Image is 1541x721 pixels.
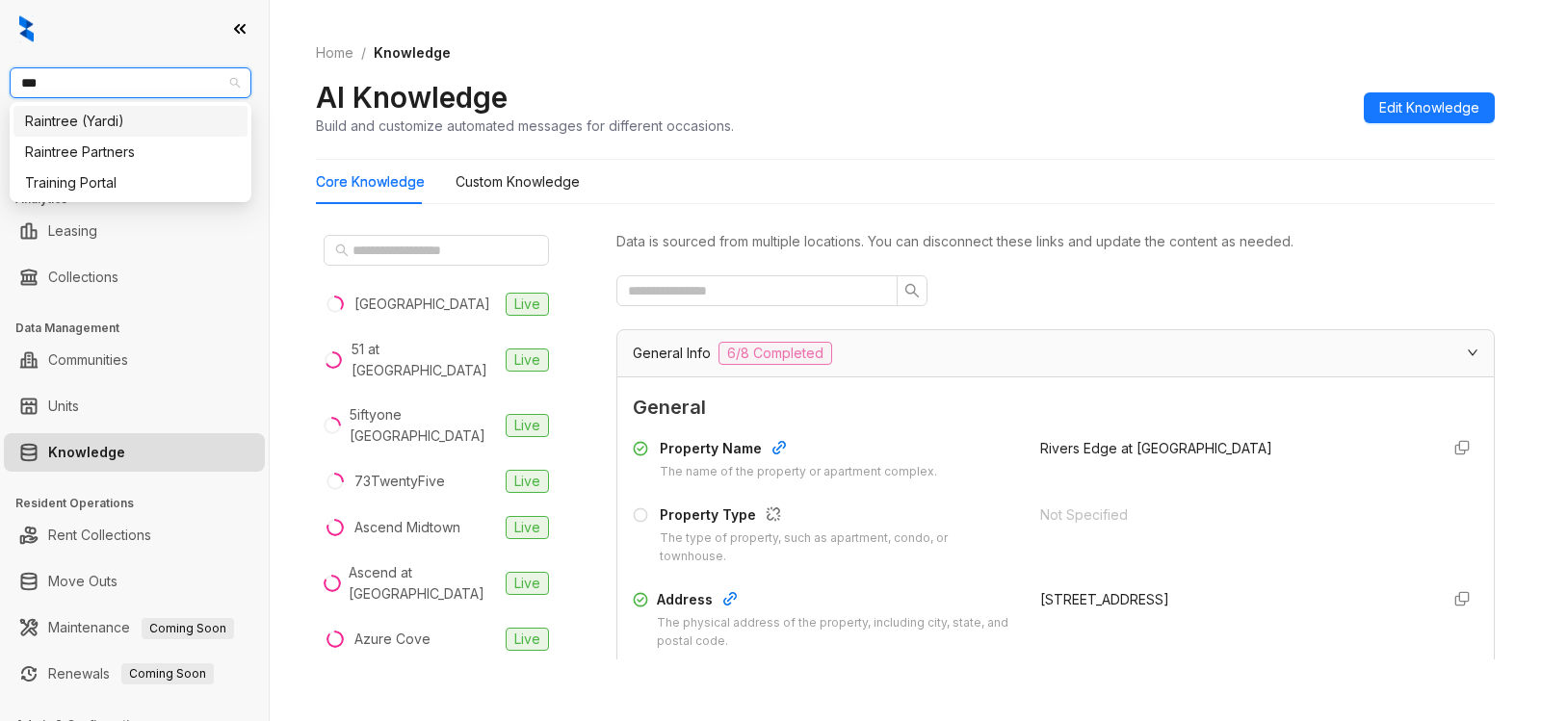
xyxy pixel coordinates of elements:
[335,244,349,257] span: search
[48,258,118,296] a: Collections
[361,42,366,64] li: /
[1040,589,1424,610] div: [STREET_ADDRESS]
[1040,440,1272,456] span: Rivers Edge at [GEOGRAPHIC_DATA]
[354,629,431,650] div: Azure Cove
[718,342,832,365] span: 6/8 Completed
[48,341,128,379] a: Communities
[13,106,248,137] div: Raintree (Yardi)
[506,470,549,493] span: Live
[4,608,265,647] li: Maintenance
[4,655,265,693] li: Renewals
[660,463,937,481] div: The name of the property or apartment complex.
[616,231,1495,252] div: Data is sourced from multiple locations. You can disconnect these links and update the content as...
[48,516,151,554] a: Rent Collections
[657,589,1017,614] div: Address
[374,44,451,61] span: Knowledge
[660,504,1017,529] div: Property Type
[4,129,265,167] li: Leads
[4,433,265,472] li: Knowledge
[48,433,125,472] a: Knowledge
[354,294,490,315] div: [GEOGRAPHIC_DATA]
[660,438,937,463] div: Property Name
[25,142,236,163] div: Raintree Partners
[4,387,265,425] li: Units
[617,330,1494,376] div: General Info6/8 Completed
[316,116,734,136] div: Build and customize automated messages for different occasions.
[1467,347,1478,358] span: expanded
[121,663,214,684] span: Coming Soon
[48,212,97,250] a: Leasing
[4,562,265,601] li: Move Outs
[350,404,498,447] div: 5iftyone [GEOGRAPHIC_DATA]
[633,343,711,364] span: General Info
[48,562,118,601] a: Move Outs
[142,618,234,639] span: Coming Soon
[19,15,34,42] img: logo
[506,414,549,437] span: Live
[48,387,79,425] a: Units
[15,495,269,512] h3: Resident Operations
[506,348,549,372] span: Live
[506,516,549,539] span: Live
[349,562,498,605] div: Ascend at [GEOGRAPHIC_DATA]
[506,572,549,595] span: Live
[48,655,214,693] a: RenewalsComing Soon
[657,614,1017,651] div: The physical address of the property, including city, state, and postal code.
[660,529,1017,566] div: The type of property, such as apartment, condo, or townhouse.
[1379,97,1479,118] span: Edit Knowledge
[352,339,498,381] div: 51 at [GEOGRAPHIC_DATA]
[4,516,265,554] li: Rent Collections
[4,212,265,250] li: Leasing
[25,172,236,193] div: Training Portal
[1040,504,1424,526] div: Not Specified
[354,517,460,538] div: Ascend Midtown
[506,293,549,316] span: Live
[13,137,248,167] div: Raintree Partners
[4,258,265,296] li: Collections
[456,171,580,193] div: Custom Knowledge
[354,471,445,492] div: 73TwentyFive
[15,320,269,337] h3: Data Management
[316,171,425,193] div: Core Knowledge
[312,42,357,64] a: Home
[1364,92,1495,123] button: Edit Knowledge
[25,111,236,132] div: Raintree (Yardi)
[13,167,248,198] div: Training Portal
[904,283,920,298] span: search
[316,79,508,116] h2: AI Knowledge
[4,341,265,379] li: Communities
[506,628,549,651] span: Live
[633,393,1478,423] span: General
